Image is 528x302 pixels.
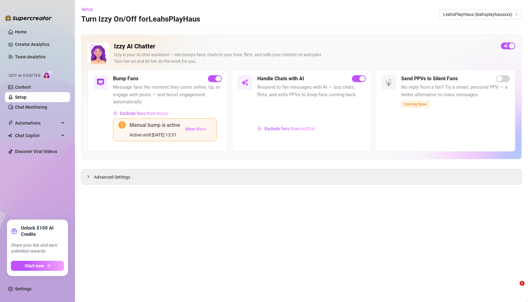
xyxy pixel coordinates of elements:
button: Exclude fans from AI Chat [257,124,316,134]
div: Izzy is your AI chat assistant — she bumps fans, chats in your tone, flirts, and sells your conte... [114,52,496,65]
button: Setup [81,4,98,14]
span: collapsed [86,175,90,179]
span: Start now [25,263,44,268]
a: Chat Monitoring [15,105,47,110]
span: Message fans the moment they come online, tip, or engage with posts — and boost engagement automa... [113,84,222,106]
div: Manual bump is active [130,121,180,129]
a: Settings [15,286,32,291]
h5: Bump Fans [113,75,138,82]
span: 1 [520,281,525,286]
a: Home [15,29,27,34]
a: Discover Viral Videos [15,149,57,154]
button: Exclude fans from Bump [113,108,169,118]
span: Coming Soon [401,101,429,108]
span: exclamation-circle [118,121,126,129]
img: svg%3e [258,126,262,131]
span: Automations [15,118,59,128]
button: Start nowarrow-right [11,261,64,271]
button: View Stats [180,121,211,137]
h5: Handle Chats with AI [257,75,304,82]
span: No reply from a fan? Try a smart, personal PPV — a better alternative to mass messages. [401,84,510,98]
img: Chat Copilot [8,133,12,138]
a: Team Analytics [15,54,46,59]
img: svg%3e [241,79,249,86]
h2: Izzy AI Chatter [114,42,496,50]
span: Advanced Settings [94,174,130,181]
span: gift [11,228,17,234]
span: Exclude fans from AI Chat [264,126,315,131]
img: Izzy AI Chatter [88,42,109,64]
span: arrow-right [46,264,51,268]
span: Share your link and earn unlimited rewards [11,242,64,255]
span: Exclude fans from Bump [120,111,168,116]
img: AI Chatter [43,70,52,79]
span: Respond to fan messages with AI — Izzy chats, flirts, and sells PPVs to keep fans coming back. [257,84,366,98]
img: svg%3e [97,79,104,86]
div: collapsed [86,173,94,180]
a: Setup [15,95,27,100]
a: Creator Analytics [15,39,65,49]
img: svg%3e [113,111,118,116]
div: Active until [DATE] 13:37 [130,131,180,138]
img: svg%3e [385,79,392,86]
h3: Turn Izzy On/Off for LeahsPlayHaus [81,14,200,24]
span: team [515,12,518,16]
iframe: Intercom live chat [507,281,522,296]
span: Izzy AI Chatter [9,73,40,79]
h5: Send PPVs to Silent Fans [401,75,458,82]
span: View Stats [185,126,206,131]
img: logo-BBDzfeDw.svg [5,15,52,21]
span: LeahsPlayHaus (leahsplayhausxxx) [443,10,518,19]
span: thunderbolt [8,121,13,126]
strong: Unlock $100 AI Credits [21,225,64,237]
a: Content [15,85,31,90]
span: Setup [81,7,93,12]
span: Chat Copilot [15,131,59,141]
